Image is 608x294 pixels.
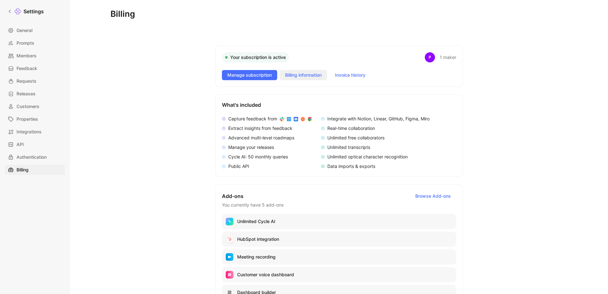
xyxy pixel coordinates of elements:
a: Customers [5,101,65,112]
a: Members [5,51,65,61]
h1: Settings [23,8,44,15]
div: Real-time collaboration [327,125,375,132]
h2: What's included [222,101,456,109]
a: Properties [5,114,65,124]
div: Manage your releases [228,144,274,151]
button: Invoice history [330,70,371,80]
h3: You currently have 5 add-ons [222,201,456,209]
div: Your subscription is active [222,52,289,62]
div: P [425,52,435,62]
span: Members [17,52,37,60]
a: Authentication [5,152,65,162]
div: Public API [228,163,249,170]
div: Data imports & exports [327,163,375,170]
span: Requests [17,77,37,85]
span: Releases [17,90,36,98]
div: 1 maker [440,54,456,61]
span: Billing [17,166,29,174]
span: General [17,27,32,34]
span: Feedback [17,65,37,72]
span: Customers [17,103,39,110]
span: Billing information [285,71,322,79]
a: Requests [5,76,65,86]
a: Billing [5,165,65,175]
span: Manage subscription [227,71,272,79]
span: Invoice history [335,71,365,79]
p: Unlimited Cycle AI [237,218,275,225]
span: Browse Add-ons [415,192,451,200]
div: Advanced multi-level roadmaps [228,134,294,142]
p: HubSpot integration [237,235,279,243]
span: Properties [17,115,38,123]
div: Cycle AI: 50 monthly queries [228,153,288,161]
h2: Add-ons [222,191,456,201]
a: Settings [5,5,46,18]
div: Unlimited free collaborators [327,134,384,142]
div: Unlimited optical character recognition [327,153,408,161]
span: API [17,141,24,148]
a: Releases [5,89,65,99]
span: Capture feedback from [228,116,277,121]
div: Extract insights from feedback [228,125,292,132]
a: Feedback [5,63,65,73]
span: Prompts [17,39,34,47]
a: API [5,139,65,150]
p: Meeting recording [237,253,276,261]
p: Customer voice dashboard [237,271,294,278]
h1: Billing [110,10,568,18]
div: Integrate with Notion, Linear, GitHub, Figma, Miro [327,115,430,123]
div: Unlimited transcripts [327,144,370,151]
a: General [5,25,65,35]
span: Integrations [17,128,42,136]
a: Prompts [5,38,65,48]
button: Manage subscription [222,70,277,80]
a: Integrations [5,127,65,137]
button: Browse Add-ons [410,191,456,201]
span: Authentication [17,153,47,161]
button: Billing information [280,70,327,80]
